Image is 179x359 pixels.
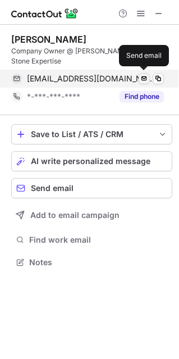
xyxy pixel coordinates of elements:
span: Find work email [29,235,168,245]
button: Send email [11,178,172,198]
span: Notes [29,257,168,267]
div: Save to List / ATS / CRM [31,130,153,139]
button: Find work email [11,232,172,248]
button: Notes [11,255,172,270]
img: ContactOut v5.3.10 [11,7,79,20]
span: Send email [31,184,74,193]
span: Add to email campaign [30,211,120,220]
div: Company Owner @ [PERSON_NAME] | Natural Stone Expertise [11,46,172,66]
span: AI write personalized message [31,157,150,166]
button: Reveal Button [120,91,164,102]
div: [PERSON_NAME] [11,34,86,45]
button: AI write personalized message [11,151,172,171]
button: save-profile-one-click [11,124,172,144]
span: [EMAIL_ADDRESS][DOMAIN_NAME] [27,74,155,84]
button: Add to email campaign [11,205,172,225]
